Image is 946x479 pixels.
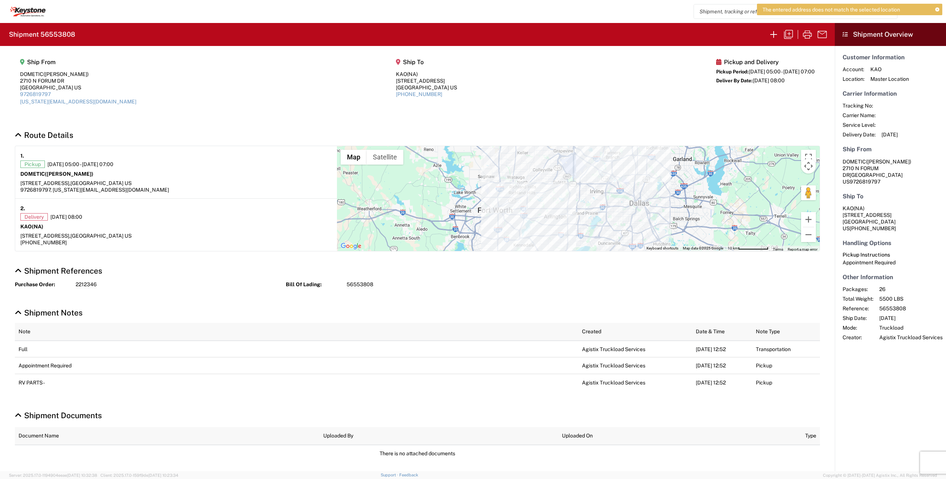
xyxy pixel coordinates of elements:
[692,341,752,357] td: [DATE] 12:52
[692,374,752,391] td: [DATE] 12:52
[396,77,457,84] div: [STREET_ADDRESS]
[286,281,341,288] strong: Bill Of Lading:
[347,281,373,288] span: 56553808
[578,341,692,357] td: Agistix Truckload Services
[100,473,178,478] span: Client: 2025.17.0-159f9de
[801,159,816,174] button: Map camera controls
[752,374,820,391] td: Pickup
[20,239,332,246] div: [PHONE_NUMBER]
[870,76,909,82] span: Master Location
[15,427,820,462] table: Shipment Documents
[692,357,752,374] td: [DATE] 12:52
[148,473,178,478] span: [DATE] 10:23:34
[749,69,815,75] span: [DATE] 05:00 - [DATE] 07:00
[850,225,896,231] span: [PHONE_NUMBER]
[20,77,136,84] div: 2710 N FORUM DR
[15,357,578,374] td: Appointment Required
[339,241,363,251] img: Google
[15,281,70,288] strong: Purchase Order:
[843,165,879,178] span: 2710 N FORUM DR
[20,186,332,193] div: 9726819797, [US_STATE][EMAIL_ADDRESS][DOMAIN_NAME]
[801,227,816,242] button: Zoom out
[879,286,943,293] span: 26
[752,357,820,374] td: Pickup
[407,71,418,77] span: (NA)
[320,427,558,445] th: Uploaded By
[843,66,864,73] span: Account:
[850,179,880,185] span: 9726819797
[15,445,820,462] td: There is no attached documents
[843,286,873,293] span: Packages:
[843,146,938,153] h5: Ship From
[843,274,938,281] h5: Other Information
[15,323,820,391] table: Shipment Notes
[45,171,93,177] span: ([PERSON_NAME])
[801,185,816,200] button: Drag Pegman onto the map to open Street View
[843,305,873,312] span: Reference:
[843,324,873,331] span: Mode:
[843,54,938,61] h5: Customer Information
[843,122,876,128] span: Service Level:
[76,281,97,288] span: 2212346
[9,30,75,39] h2: Shipment 56553808
[396,71,457,77] div: KAO
[15,266,102,275] a: Hide Details
[843,158,938,185] address: [GEOGRAPHIC_DATA] US
[396,84,457,91] div: [GEOGRAPHIC_DATA] US
[752,323,820,341] th: Note Type
[683,246,723,250] span: Map data ©2025 Google
[725,246,771,251] button: Map Scale: 10 km per 78 pixels
[20,84,136,91] div: [GEOGRAPHIC_DATA] US
[843,239,938,247] h5: Handling Options
[879,305,943,312] span: 56553808
[879,324,943,331] span: Truckload
[843,205,938,232] address: [GEOGRAPHIC_DATA] US
[578,323,692,341] th: Created
[20,180,70,186] span: [STREET_ADDRESS],
[20,233,70,239] span: [STREET_ADDRESS],
[20,224,43,229] strong: KAO
[773,247,783,251] a: Terms
[20,213,48,221] span: Delivery
[9,473,97,478] span: Server: 2025.17.0-1194904eeae
[341,150,367,165] button: Show street map
[879,315,943,321] span: [DATE]
[20,59,136,66] h5: Ship From
[843,205,892,218] span: KAO [STREET_ADDRESS]
[396,91,442,97] a: [PHONE_NUMBER]
[879,295,943,302] span: 5500 LBS
[15,374,578,391] td: RV PARTS -
[843,295,873,302] span: Total Weight:
[70,180,132,186] span: [GEOGRAPHIC_DATA] US
[881,131,898,138] span: [DATE]
[339,241,363,251] a: Open this area in Google Maps (opens a new window)
[15,323,578,341] th: Note
[843,76,864,82] span: Location:
[20,204,25,213] strong: 2.
[843,193,938,200] h5: Ship To
[763,6,900,13] span: The entered address does not match the selected location
[716,59,815,66] h5: Pickup and Delivery
[843,131,876,138] span: Delivery Date:
[753,77,785,83] span: [DATE] 08:00
[728,246,738,250] span: 10 km
[835,23,946,46] header: Shipment Overview
[578,374,692,391] td: Agistix Truckload Services
[578,357,692,374] td: Agistix Truckload Services
[15,308,83,317] a: Hide Details
[866,159,911,165] span: ([PERSON_NAME])
[20,71,136,77] div: DOMETIC
[801,150,816,165] button: Toggle fullscreen view
[823,472,937,479] span: Copyright © [DATE]-[DATE] Agistix Inc., All Rights Reserved
[20,171,93,177] strong: DOMETIC
[694,4,886,19] input: Shipment, tracking or reference number
[716,69,749,75] span: Pickup Period:
[752,341,820,357] td: Transportation
[20,151,24,161] strong: 1.
[843,159,866,165] span: DOMETIC
[843,90,938,97] h5: Carrier Information
[15,411,102,420] a: Hide Details
[646,246,678,251] button: Keyboard shortcuts
[870,66,909,73] span: KAO
[843,259,938,266] div: Appointment Required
